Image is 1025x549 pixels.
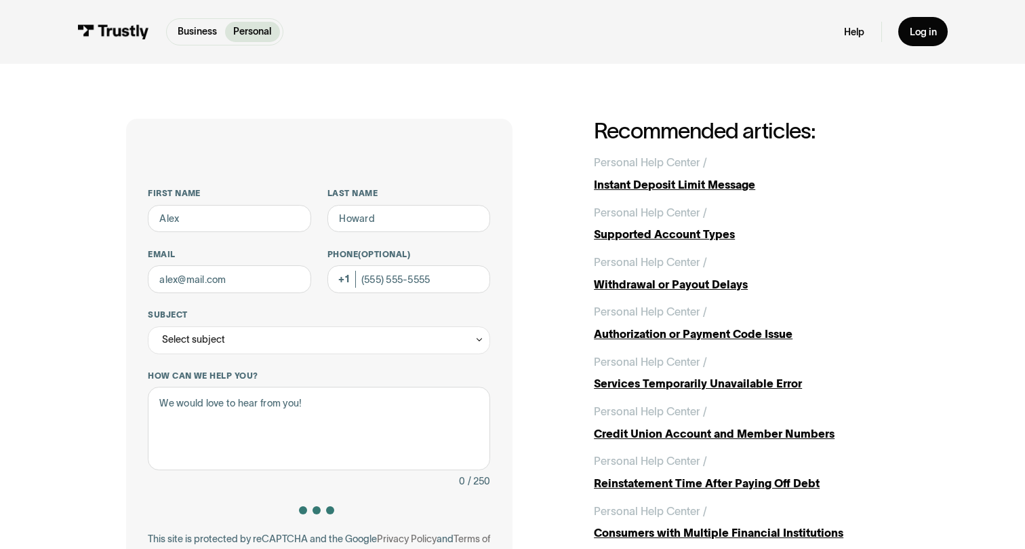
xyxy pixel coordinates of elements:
[233,24,271,39] p: Personal
[594,525,899,541] div: Consumers with Multiple Financial Institutions
[594,375,899,392] div: Services Temporarily Unavailable Error
[844,26,864,39] a: Help
[594,475,899,491] div: Reinstatement Time After Paying Off Debt
[77,24,149,39] img: Trustly Logo
[148,249,310,260] label: Email
[148,265,310,293] input: alex@mail.com
[459,473,465,489] div: 0
[594,503,899,542] a: Personal Help Center /Consumers with Multiple Financial Institutions
[594,154,707,170] div: Personal Help Center /
[594,204,707,221] div: Personal Help Center /
[178,24,217,39] p: Business
[162,331,225,347] div: Select subject
[594,403,707,419] div: Personal Help Center /
[594,254,707,270] div: Personal Help Center /
[594,276,899,292] div: Withdrawal or Payout Delays
[594,453,707,469] div: Personal Help Center /
[327,188,490,199] label: Last name
[148,371,490,381] label: How can we help you?
[148,188,310,199] label: First name
[594,303,707,320] div: Personal Help Center /
[225,22,279,42] a: Personal
[594,226,899,242] div: Supported Account Types
[468,473,490,489] div: / 250
[594,119,899,143] h2: Recommended articles:
[594,453,899,491] a: Personal Help Center /Reinstatement Time After Paying Off Debt
[327,249,490,260] label: Phone
[898,17,948,46] a: Log in
[377,533,437,544] a: Privacy Policy
[169,22,225,42] a: Business
[594,354,707,370] div: Personal Help Center /
[148,205,310,233] input: Alex
[148,309,490,320] label: Subject
[327,265,490,293] input: (555) 555-5555
[910,26,937,39] div: Log in
[594,204,899,243] a: Personal Help Center /Supported Account Types
[594,503,707,519] div: Personal Help Center /
[594,354,899,392] a: Personal Help Center /Services Temporarily Unavailable Error
[358,250,410,259] span: (Optional)
[594,154,899,193] a: Personal Help Center /Instant Deposit Limit Message
[594,176,899,193] div: Instant Deposit Limit Message
[594,303,899,342] a: Personal Help Center /Authorization or Payment Code Issue
[594,403,899,442] a: Personal Help Center /Credit Union Account and Member Numbers
[327,205,490,233] input: Howard
[594,254,899,292] a: Personal Help Center /Withdrawal or Payout Delays
[594,425,899,442] div: Credit Union Account and Member Numbers
[594,326,899,342] div: Authorization or Payment Code Issue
